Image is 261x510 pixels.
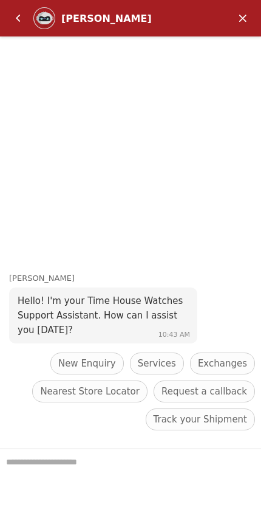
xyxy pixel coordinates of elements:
div: Nearest Store Locator [32,381,147,402]
span: New Enquiry [58,356,116,371]
span: Track your Shipment [154,412,247,427]
div: New Enquiry [50,353,124,374]
span: Services [138,356,176,371]
em: Back [6,6,30,30]
div: Request a callback [154,381,255,402]
div: Track your Shipment [146,408,255,430]
div: Exchanges [190,353,255,374]
div: Services [130,353,184,374]
span: Nearest Store Locator [40,384,140,399]
span: Hello! I'm your Time House Watches Support Assistant. How can I assist you [DATE]? [18,295,183,336]
div: [PERSON_NAME] [61,13,185,24]
span: Request a callback [161,384,247,399]
span: Exchanges [198,356,247,371]
em: Minimize [231,6,255,30]
span: 10:43 AM [158,331,190,339]
div: [PERSON_NAME] [9,272,261,285]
